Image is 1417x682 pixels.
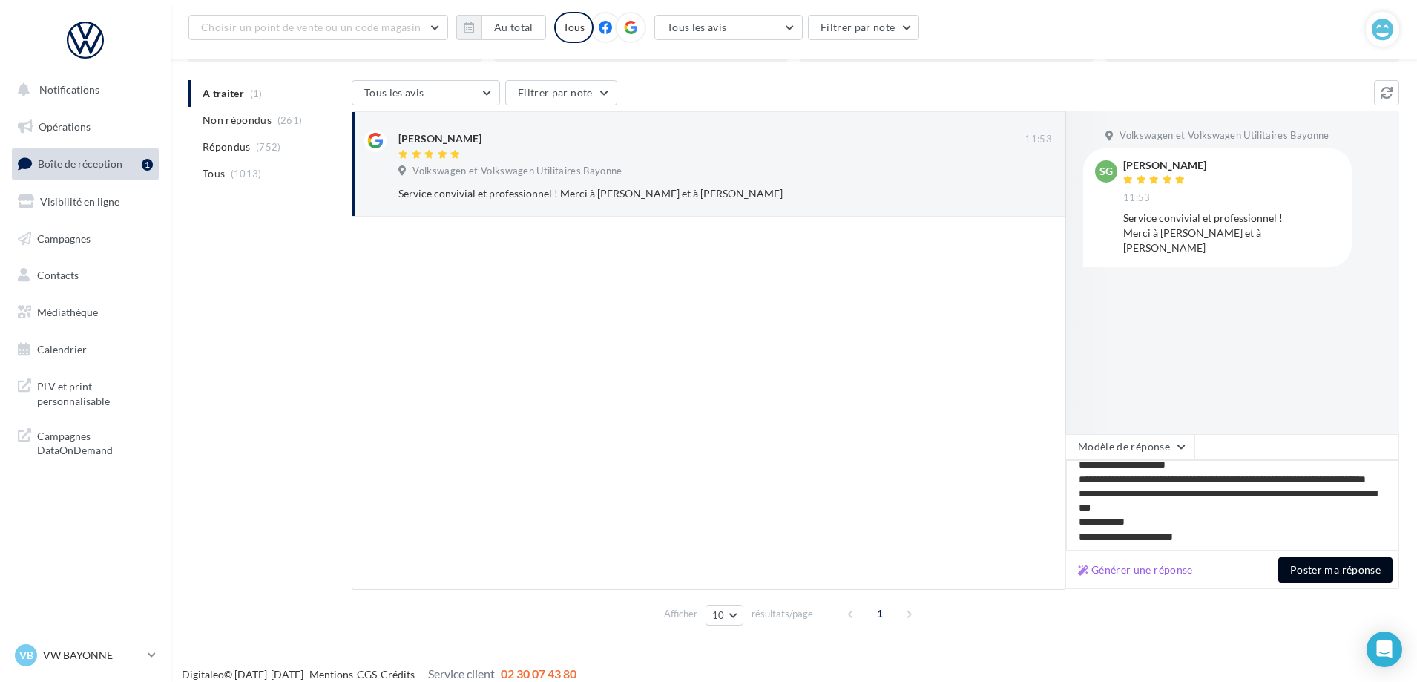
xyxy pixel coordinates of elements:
button: Tous les avis [654,15,803,40]
a: PLV et print personnalisable [9,370,162,414]
div: Tous [554,12,594,43]
div: [PERSON_NAME] [398,131,481,146]
a: Digitaleo [182,668,224,681]
span: PLV et print personnalisable [37,376,153,408]
span: 02 30 07 43 80 [501,666,576,681]
button: Générer une réponse [1072,561,1199,579]
span: © [DATE]-[DATE] - - - [182,668,576,681]
a: Médiathèque [9,297,162,328]
span: Répondus [203,140,251,154]
span: Choisir un point de vente ou un code magasin [201,21,421,33]
span: résultats/page [752,607,813,621]
span: Campagnes DataOnDemand [37,426,153,458]
a: VB VW BAYONNE [12,641,159,669]
button: Au total [456,15,546,40]
button: Poster ma réponse [1278,557,1393,583]
span: 11:53 [1025,133,1052,146]
span: Volkswagen et Volkswagen Utilitaires Bayonne [1120,129,1329,142]
span: (261) [277,114,303,126]
a: Calendrier [9,334,162,365]
a: Campagnes [9,223,162,255]
span: Tous les avis [667,21,727,33]
button: Filtrer par note [505,80,617,105]
div: 1 [142,159,153,171]
span: Campagnes [37,232,91,244]
button: Tous les avis [352,80,500,105]
span: Notifications [39,83,99,96]
span: (1013) [231,168,262,180]
div: Open Intercom Messenger [1367,632,1402,667]
a: Contacts [9,260,162,291]
button: Modèle de réponse [1065,434,1194,459]
div: [PERSON_NAME] [1123,160,1206,171]
a: Mentions [309,668,353,681]
span: VB [19,648,33,663]
div: Service convivial et professionnel ! Merci à [PERSON_NAME] et à [PERSON_NAME] [1123,211,1340,255]
p: VW BAYONNE [43,648,142,663]
span: Service client [428,666,495,681]
a: Campagnes DataOnDemand [9,420,162,464]
button: Filtrer par note [808,15,920,40]
span: Calendrier [37,343,87,355]
span: Boîte de réception [38,157,122,170]
span: SG [1099,164,1113,179]
span: Tous [203,166,225,181]
span: (752) [256,141,281,153]
span: 11:53 [1123,191,1151,205]
span: Volkswagen et Volkswagen Utilitaires Bayonne [412,165,622,178]
button: Choisir un point de vente ou un code magasin [188,15,448,40]
span: 10 [712,609,725,621]
div: Service convivial et professionnel ! Merci à [PERSON_NAME] et à [PERSON_NAME] [398,186,956,201]
span: Médiathèque [37,306,98,318]
a: CGS [357,668,377,681]
a: Crédits [381,668,415,681]
button: Au total [481,15,546,40]
a: Visibilité en ligne [9,186,162,217]
span: Visibilité en ligne [40,195,119,208]
span: Non répondus [203,113,272,128]
span: Tous les avis [364,86,424,99]
span: Afficher [664,607,697,621]
span: 1 [868,602,892,626]
button: 10 [706,605,743,626]
a: Boîte de réception1 [9,148,162,180]
span: Opérations [39,120,91,133]
button: Notifications [9,74,156,105]
span: Contacts [37,269,79,281]
a: Opérations [9,111,162,142]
